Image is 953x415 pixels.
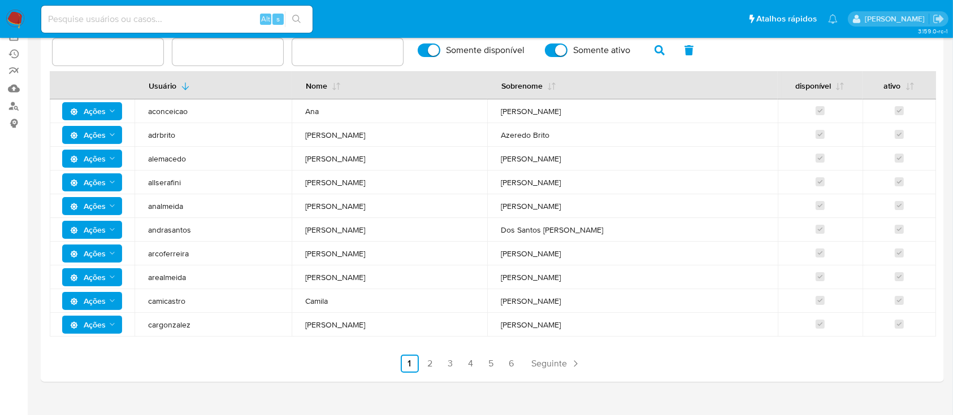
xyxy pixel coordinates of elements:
button: search-icon [285,11,308,27]
input: Pesquise usuários ou casos... [41,12,313,27]
span: 3.159.0-rc-1 [918,27,947,36]
p: adriano.brito@mercadolivre.com [865,14,929,24]
span: Atalhos rápidos [756,13,817,25]
span: s [276,14,280,24]
a: Notificações [828,14,838,24]
a: Sair [933,13,945,25]
span: Alt [261,14,270,24]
